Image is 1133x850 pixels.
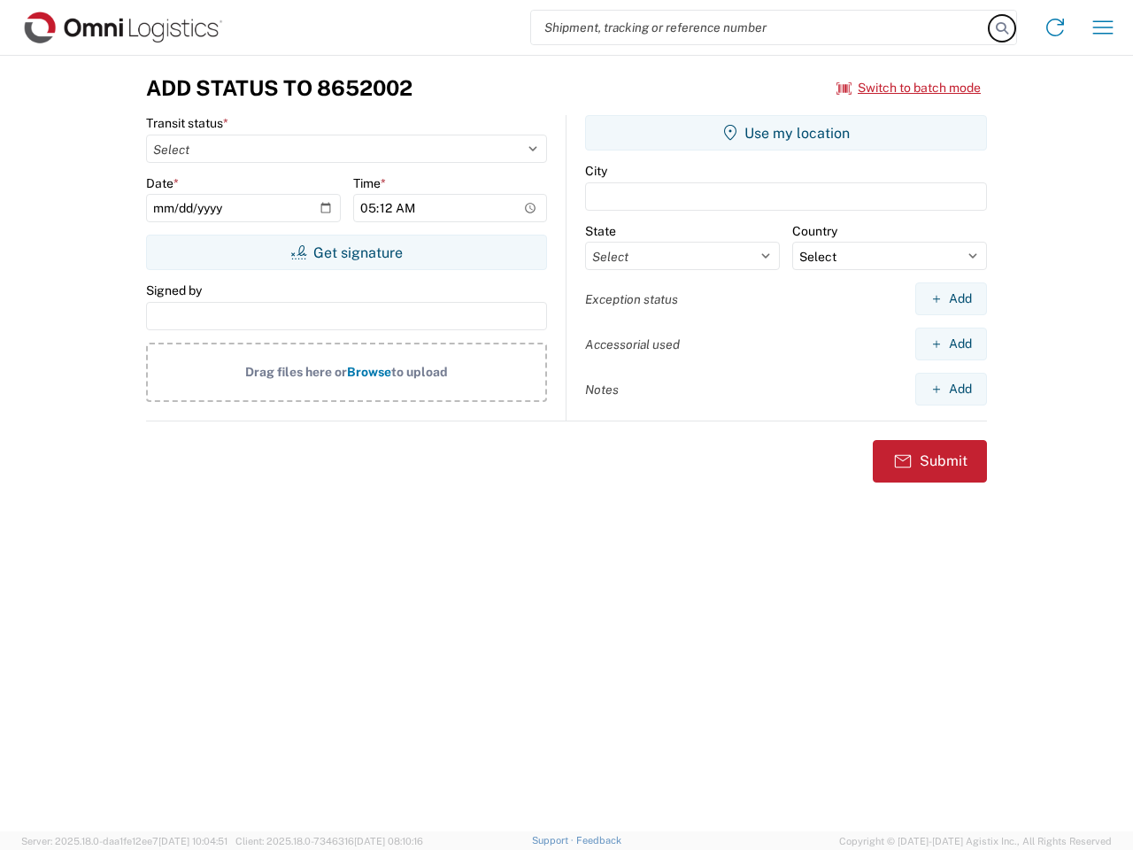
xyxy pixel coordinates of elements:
[21,836,227,846] span: Server: 2025.18.0-daa1fe12ee7
[146,282,202,298] label: Signed by
[839,833,1112,849] span: Copyright © [DATE]-[DATE] Agistix Inc., All Rights Reserved
[146,75,412,101] h3: Add Status to 8652002
[146,235,547,270] button: Get signature
[915,373,987,406] button: Add
[353,175,386,191] label: Time
[585,291,678,307] label: Exception status
[146,115,228,131] label: Transit status
[146,175,179,191] label: Date
[347,365,391,379] span: Browse
[585,382,619,398] label: Notes
[391,365,448,379] span: to upload
[235,836,423,846] span: Client: 2025.18.0-7346316
[873,440,987,483] button: Submit
[792,223,837,239] label: Country
[585,115,987,151] button: Use my location
[585,223,616,239] label: State
[836,73,981,103] button: Switch to batch mode
[245,365,347,379] span: Drag files here or
[585,336,680,352] label: Accessorial used
[576,835,621,846] a: Feedback
[532,835,576,846] a: Support
[585,163,607,179] label: City
[915,328,987,360] button: Add
[354,836,423,846] span: [DATE] 08:10:16
[531,11,990,44] input: Shipment, tracking or reference number
[915,282,987,315] button: Add
[158,836,227,846] span: [DATE] 10:04:51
